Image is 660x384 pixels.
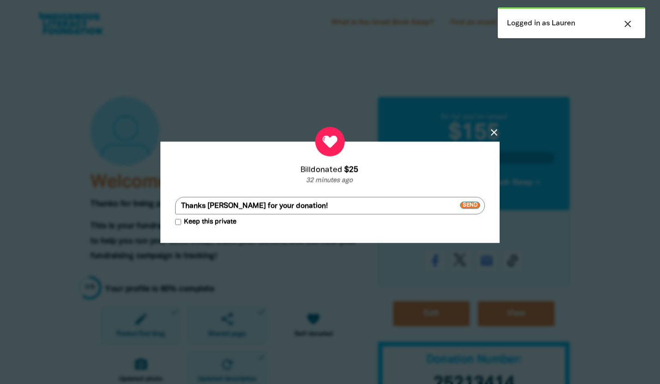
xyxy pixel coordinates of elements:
span: Send [460,202,480,209]
em: $25 [344,166,358,173]
span: donated [311,166,342,173]
p: 32 minutes ago [175,175,483,186]
button: Send [460,197,485,214]
button: close [619,18,636,30]
i: close [622,18,633,29]
label: Keep this private [175,217,236,227]
em: Bill [301,167,311,173]
textarea: Thanks [PERSON_NAME] for your donation! [175,197,485,214]
span: Keep this private [181,217,236,227]
div: Logged in as Lauren [498,7,645,38]
input: Keep this private [175,219,181,225]
button: close [489,127,500,138]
